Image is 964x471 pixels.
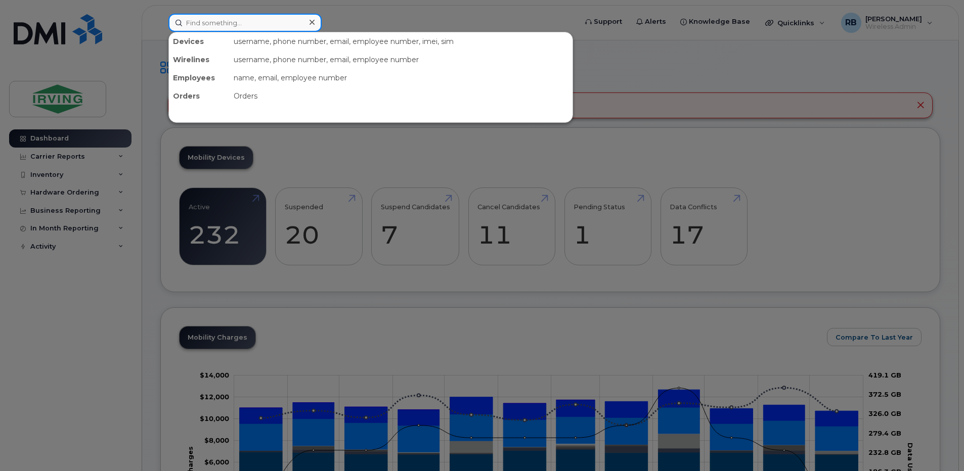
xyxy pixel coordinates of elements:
div: Devices [169,32,230,51]
div: username, phone number, email, employee number [230,51,573,69]
div: Wirelines [169,51,230,69]
div: Orders [169,87,230,105]
div: username, phone number, email, employee number, imei, sim [230,32,573,51]
div: Orders [230,87,573,105]
div: Employees [169,69,230,87]
div: name, email, employee number [230,69,573,87]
